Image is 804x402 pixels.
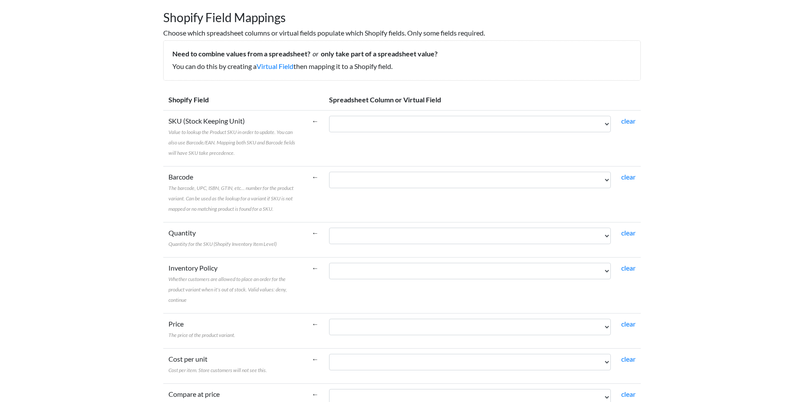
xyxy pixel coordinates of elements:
a: clear [621,264,636,272]
td: ← [306,166,324,222]
iframe: Drift Widget Chat Controller [761,359,794,392]
a: clear [621,355,636,363]
span: Value to lookup the Product SKU in order to update. You can also use Barcode/EAN. Mapping both SK... [168,129,295,156]
a: Virtual Field [257,62,293,70]
td: ← [306,348,324,383]
a: clear [621,320,636,328]
a: clear [621,229,636,237]
td: ← [306,313,324,348]
td: ← [306,110,324,166]
a: clear [621,117,636,125]
p: You can do this by creating a then mapping it to a Shopify field. [172,61,632,72]
a: clear [621,173,636,181]
span: Whether customers are allowed to place an order for the product variant when it's out of stock. V... [168,276,287,303]
th: Spreadsheet Column or Virtual Field [324,89,641,111]
label: Price [168,319,235,340]
label: Barcode [168,172,301,213]
label: Cost per unit [168,354,267,375]
h6: Choose which spreadsheet columns or virtual fields populate which Shopify fields. Only some field... [163,29,641,37]
label: Inventory Policy [168,263,301,304]
th: Shopify Field [163,89,306,111]
td: ← [306,222,324,257]
h1: Shopify Field Mappings [163,2,641,25]
td: ← [306,257,324,313]
h5: Need to combine values from a spreadsheet? only take part of a spreadsheet value? [172,49,632,58]
span: The price of the product variant. [168,332,235,338]
label: SKU (Stock Keeping Unit) [168,116,301,157]
i: or [310,49,321,58]
span: The barcode, UPC, ISBN, GTIN, etc... number for the product variant. Can be used as the lookup fo... [168,185,293,212]
span: Quantity for the SKU (Shopify Inventory Item Level) [168,241,277,247]
span: Cost per item. Store customers will not see this. [168,367,267,373]
a: clear [621,390,636,398]
label: Quantity [168,228,277,248]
